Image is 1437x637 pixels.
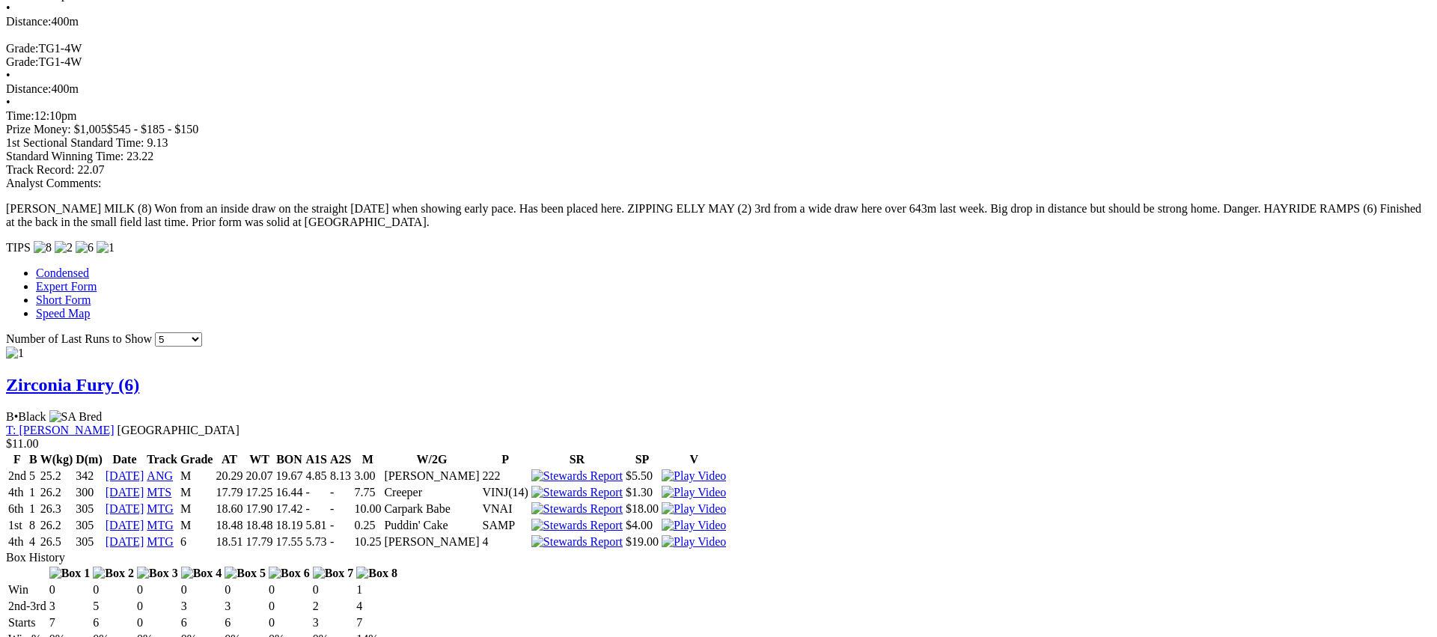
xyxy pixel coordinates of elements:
[14,410,19,423] span: •
[215,469,243,484] td: 20.29
[312,615,355,630] td: 3
[180,582,223,597] td: 0
[329,518,352,533] td: -
[353,518,382,533] td: 0.25
[40,469,74,484] td: 25.2
[356,599,398,614] td: 4
[7,452,27,467] th: F
[215,452,243,467] th: AT
[625,534,659,549] td: $19.00
[305,518,327,533] td: 5.81
[356,615,398,630] td: 7
[482,502,529,516] td: VNAI
[662,502,726,516] img: Play Video
[305,469,327,484] td: 4.85
[180,534,214,549] td: 6
[180,452,214,467] th: Grade
[7,599,47,614] td: 2nd-3rd
[215,502,243,516] td: 18.60
[36,293,91,306] a: Short Form
[661,452,727,467] th: V
[245,502,273,516] td: 17.90
[75,469,103,484] td: 342
[275,502,303,516] td: 17.42
[225,567,266,580] img: Box 5
[383,502,480,516] td: Carpark Babe
[180,599,223,614] td: 3
[7,502,27,516] td: 6th
[105,452,145,467] th: Date
[224,599,266,614] td: 3
[482,452,529,467] th: P
[268,599,311,614] td: 0
[75,518,103,533] td: 305
[224,582,266,597] td: 0
[77,163,104,176] span: 22.07
[40,534,74,549] td: 26.5
[625,518,659,533] td: $4.00
[383,485,480,500] td: Creeper
[6,202,1431,229] p: [PERSON_NAME] MILK (8) Won from an inside draw on the straight [DATE] when showing early pace. Ha...
[55,241,73,255] img: 2
[6,551,1431,564] div: Box History
[312,599,355,614] td: 2
[75,502,103,516] td: 305
[6,410,46,423] span: B Black
[6,177,102,189] span: Analyst Comments:
[6,1,10,14] span: •
[106,519,144,531] a: [DATE]
[531,502,623,516] img: Stewards Report
[275,469,303,484] td: 19.67
[662,535,726,548] a: View replay
[6,55,39,68] span: Grade:
[147,136,168,149] span: 9.13
[6,347,24,360] img: 1
[275,485,303,500] td: 16.44
[136,582,179,597] td: 0
[383,452,480,467] th: W/2G
[75,534,103,549] td: 305
[353,469,382,484] td: 3.00
[75,452,103,467] th: D(m)
[7,518,27,533] td: 1st
[7,615,47,630] td: Starts
[6,150,123,162] span: Standard Winning Time:
[245,469,273,484] td: 20.07
[40,502,74,516] td: 26.3
[305,485,327,500] td: -
[6,424,115,436] a: T: [PERSON_NAME]
[625,469,659,484] td: $5.50
[625,485,659,500] td: $1.30
[305,534,327,549] td: 5.73
[6,163,74,176] span: Track Record:
[531,452,623,467] th: SR
[6,82,51,95] span: Distance:
[625,502,659,516] td: $18.00
[75,485,103,500] td: 300
[49,567,91,580] img: Box 1
[383,534,480,549] td: [PERSON_NAME]
[329,485,352,500] td: -
[40,518,74,533] td: 26.2
[245,452,273,467] th: WT
[531,486,623,499] img: Stewards Report
[49,615,91,630] td: 7
[136,615,179,630] td: 0
[356,582,398,597] td: 1
[275,452,303,467] th: BON
[662,469,726,483] img: Play Video
[662,519,726,532] img: Play Video
[6,437,38,450] span: $11.00
[313,567,354,580] img: Box 7
[40,485,74,500] td: 26.2
[268,582,311,597] td: 0
[40,452,74,467] th: W(kg)
[34,241,52,255] img: 8
[147,535,174,548] a: MTG
[146,452,178,467] th: Track
[92,599,135,614] td: 5
[106,469,144,482] a: [DATE]
[6,96,10,109] span: •
[49,599,91,614] td: 3
[28,502,38,516] td: 1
